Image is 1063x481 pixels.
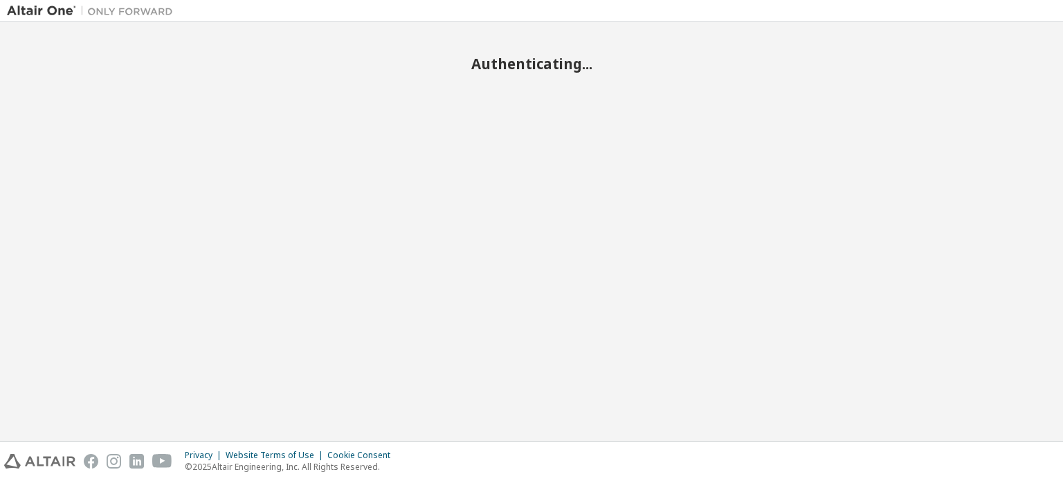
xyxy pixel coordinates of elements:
[7,55,1056,73] h2: Authenticating...
[327,450,399,461] div: Cookie Consent
[4,454,75,469] img: altair_logo.svg
[7,4,180,18] img: Altair One
[185,450,226,461] div: Privacy
[185,461,399,473] p: © 2025 Altair Engineering, Inc. All Rights Reserved.
[226,450,327,461] div: Website Terms of Use
[129,454,144,469] img: linkedin.svg
[152,454,172,469] img: youtube.svg
[107,454,121,469] img: instagram.svg
[84,454,98,469] img: facebook.svg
